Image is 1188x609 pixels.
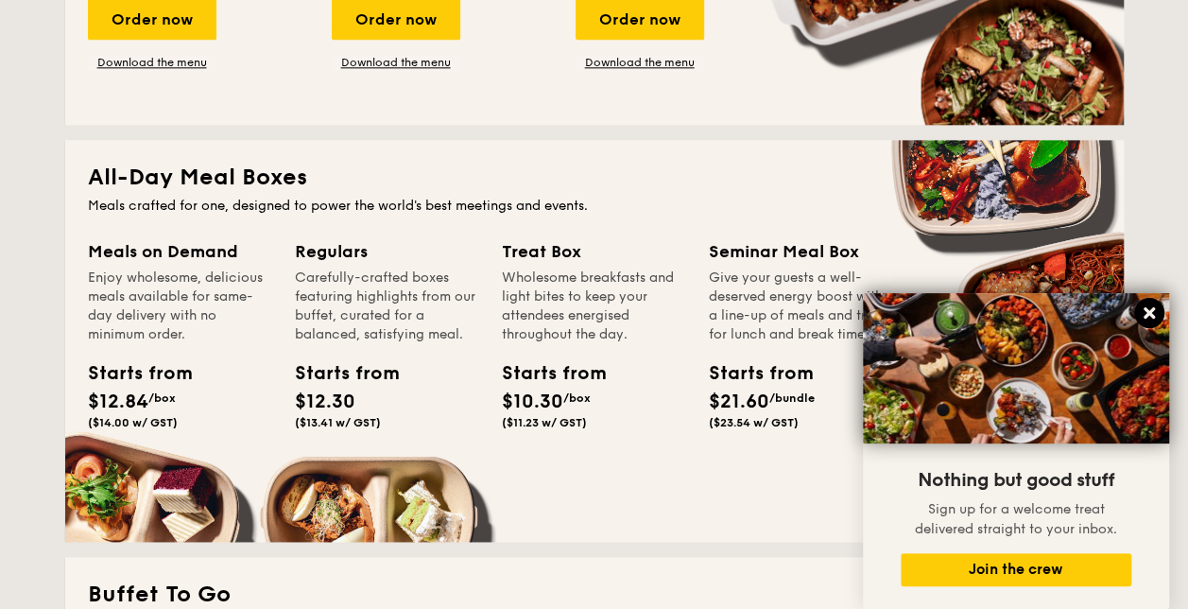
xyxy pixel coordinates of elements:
[295,359,380,388] div: Starts from
[502,359,587,388] div: Starts from
[148,391,176,405] span: /box
[502,269,686,344] div: Wholesome breakfasts and light bites to keep your attendees energised throughout the day.
[502,391,563,413] span: $10.30
[295,391,355,413] span: $12.30
[88,359,173,388] div: Starts from
[88,416,178,429] span: ($14.00 w/ GST)
[88,238,272,265] div: Meals on Demand
[88,269,272,344] div: Enjoy wholesome, delicious meals available for same-day delivery with no minimum order.
[88,163,1101,193] h2: All-Day Meal Boxes
[769,391,815,405] span: /bundle
[915,501,1117,537] span: Sign up for a welcome treat delivered straight to your inbox.
[863,293,1169,444] img: DSC07876-Edit02-Large.jpeg
[88,55,216,70] a: Download the menu
[502,238,686,265] div: Treat Box
[563,391,591,405] span: /box
[332,55,460,70] a: Download the menu
[901,553,1131,586] button: Join the crew
[1134,298,1164,328] button: Close
[709,238,893,265] div: Seminar Meal Box
[709,359,794,388] div: Starts from
[295,416,381,429] span: ($13.41 w/ GST)
[88,391,148,413] span: $12.84
[709,416,799,429] span: ($23.54 w/ GST)
[709,269,893,344] div: Give your guests a well-deserved energy boost with a line-up of meals and treats for lunch and br...
[295,269,479,344] div: Carefully-crafted boxes featuring highlights from our buffet, curated for a balanced, satisfying ...
[88,197,1101,216] div: Meals crafted for one, designed to power the world's best meetings and events.
[502,416,587,429] span: ($11.23 w/ GST)
[576,55,704,70] a: Download the menu
[295,238,479,265] div: Regulars
[709,391,769,413] span: $21.60
[918,469,1114,492] span: Nothing but good stuff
